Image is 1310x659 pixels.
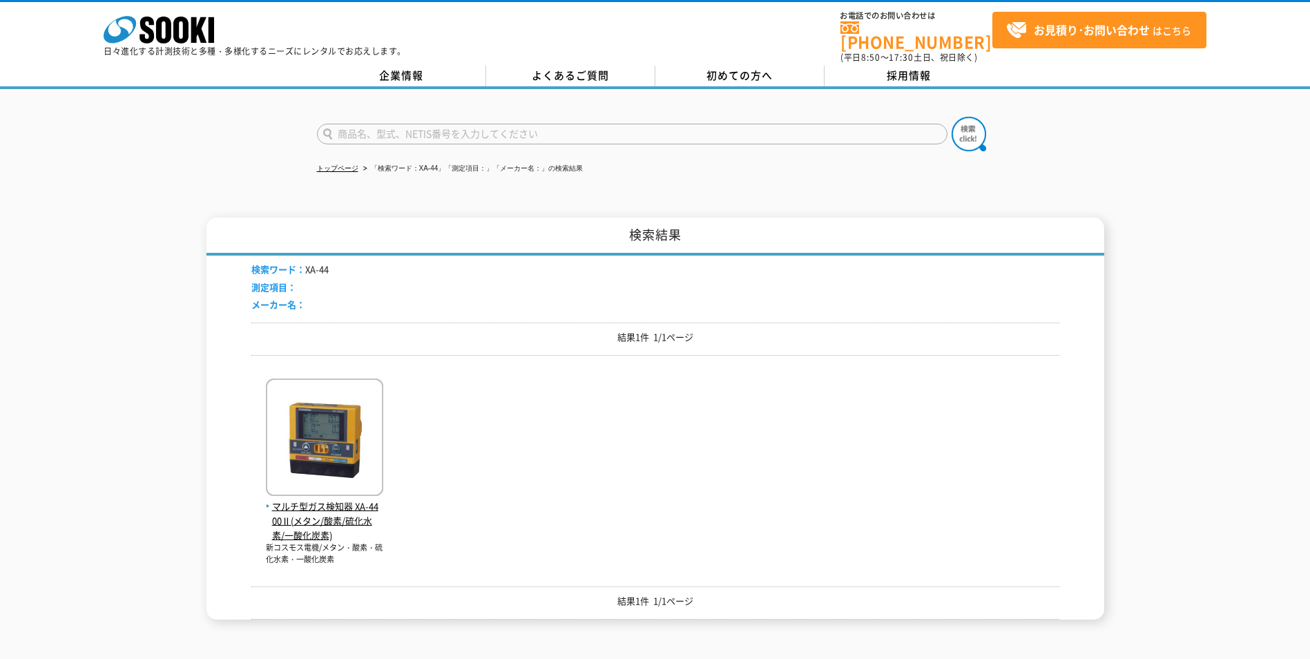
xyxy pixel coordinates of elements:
span: はこちら [1006,20,1191,41]
span: 8:50 [861,51,880,64]
li: 「検索ワード：XA-44」「測定項目：」「メーカー名：」の検索結果 [360,162,584,176]
a: [PHONE_NUMBER] [840,21,992,50]
span: メーカー名： [251,298,305,311]
span: 測定項目： [251,280,296,294]
p: 日々進化する計測技術と多種・多様化するニーズにレンタルでお応えします。 [104,47,406,55]
span: 初めての方へ [706,68,773,83]
input: 商品名、型式、NETIS番号を入力してください [317,124,947,144]
a: 企業情報 [317,66,486,86]
a: 初めての方へ [655,66,825,86]
a: トップページ [317,164,358,172]
a: よくあるご質問 [486,66,655,86]
a: マルチ型ガス検知器 XA-4400Ⅱ(メタン/酸素/硫化水素/一酸化炭素) [266,485,383,542]
li: XA-44 [251,262,329,277]
p: 結果1件 1/1ページ [251,594,1059,609]
a: お見積り･お問い合わせはこちら [992,12,1206,48]
span: 検索ワード： [251,262,305,276]
span: (平日 ～ 土日、祝日除く) [840,51,977,64]
span: マルチ型ガス検知器 XA-4400Ⅱ(メタン/酸素/硫化水素/一酸化炭素) [266,499,383,542]
h1: 検索結果 [206,218,1104,256]
span: 17:30 [889,51,914,64]
p: 結果1件 1/1ページ [251,330,1059,345]
img: btn_search.png [952,117,986,151]
img: XA-4400Ⅱ(メタン/酸素/硫化水素/一酸化炭素) [266,379,383,499]
strong: お見積り･お問い合わせ [1034,21,1150,38]
a: 採用情報 [825,66,994,86]
p: 新コスモス電機/メタン・酸素・硫化水素・一酸化炭素 [266,542,383,565]
span: お電話でのお問い合わせは [840,12,992,20]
